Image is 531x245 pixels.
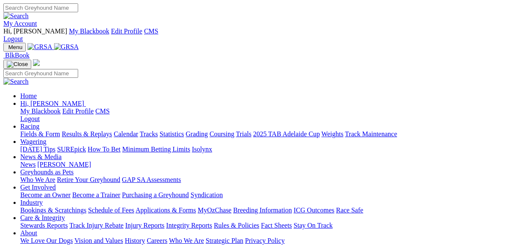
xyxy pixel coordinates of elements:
a: CMS [144,28,158,35]
a: Care & Integrity [20,214,65,221]
a: Weights [321,130,343,138]
a: My Blackbook [69,28,109,35]
a: Results & Replays [62,130,112,138]
a: Stay On Track [294,222,332,229]
a: Stewards Reports [20,222,68,229]
a: Strategic Plan [206,237,243,244]
a: Home [20,92,37,99]
div: My Account [3,28,528,43]
a: Statistics [160,130,184,138]
a: Fields & Form [20,130,60,138]
a: CMS [95,107,110,115]
a: Trials [236,130,251,138]
a: Racing [20,123,39,130]
a: About [20,229,37,237]
div: Hi, [PERSON_NAME] [20,107,528,123]
a: Who We Are [169,237,204,244]
input: Search [3,3,78,12]
span: Menu [8,44,22,50]
a: Breeding Information [233,206,292,214]
a: Syndication [191,191,223,198]
a: Tracks [140,130,158,138]
span: Hi, [PERSON_NAME] [3,28,67,35]
img: logo-grsa-white.png [33,59,40,66]
a: Track Maintenance [345,130,397,138]
a: Who We Are [20,176,55,183]
a: Become a Trainer [72,191,120,198]
a: [DATE] Tips [20,146,55,153]
div: Industry [20,206,528,214]
div: Wagering [20,146,528,153]
div: Racing [20,130,528,138]
a: Industry [20,199,43,206]
img: Search [3,12,29,20]
a: GAP SA Assessments [122,176,181,183]
a: Injury Reports [125,222,164,229]
a: Logout [3,35,23,42]
a: Calendar [114,130,138,138]
a: Edit Profile [111,28,142,35]
a: My Account [3,20,37,27]
a: Purchasing a Greyhound [122,191,189,198]
a: Grading [186,130,208,138]
a: Greyhounds as Pets [20,168,74,176]
div: Care & Integrity [20,222,528,229]
button: Toggle navigation [3,43,26,52]
img: GRSA [27,43,52,51]
a: Isolynx [192,146,212,153]
a: Edit Profile [63,107,94,115]
button: Toggle navigation [3,60,31,69]
img: GRSA [54,43,79,51]
a: Schedule of Fees [88,206,134,214]
a: Rules & Policies [214,222,259,229]
a: [PERSON_NAME] [37,161,91,168]
div: News & Media [20,161,528,168]
a: 2025 TAB Adelaide Cup [253,130,320,138]
a: Wagering [20,138,46,145]
a: Bookings & Scratchings [20,206,86,214]
img: Search [3,78,29,85]
a: Become an Owner [20,191,71,198]
div: Greyhounds as Pets [20,176,528,184]
a: Logout [20,115,40,122]
a: Retire Your Greyhound [57,176,120,183]
a: My Blackbook [20,107,61,115]
a: History [125,237,145,244]
a: Minimum Betting Limits [122,146,190,153]
input: Search [3,69,78,78]
a: Coursing [210,130,234,138]
a: Vision and Values [74,237,123,244]
a: Hi, [PERSON_NAME] [20,100,86,107]
div: About [20,237,528,245]
a: Fact Sheets [261,222,292,229]
a: MyOzChase [198,206,231,214]
a: News & Media [20,153,62,160]
a: BlkBook [3,52,30,59]
a: Privacy Policy [245,237,285,244]
a: Integrity Reports [166,222,212,229]
span: BlkBook [5,52,30,59]
a: News [20,161,35,168]
a: We Love Our Dogs [20,237,73,244]
a: Applications & Forms [136,206,196,214]
a: How To Bet [88,146,121,153]
a: Careers [147,237,167,244]
a: SUREpick [57,146,86,153]
a: Race Safe [336,206,363,214]
span: Hi, [PERSON_NAME] [20,100,84,107]
img: Close [7,61,28,68]
a: ICG Outcomes [294,206,334,214]
a: Get Involved [20,184,56,191]
div: Get Involved [20,191,528,199]
a: Track Injury Rebate [69,222,123,229]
